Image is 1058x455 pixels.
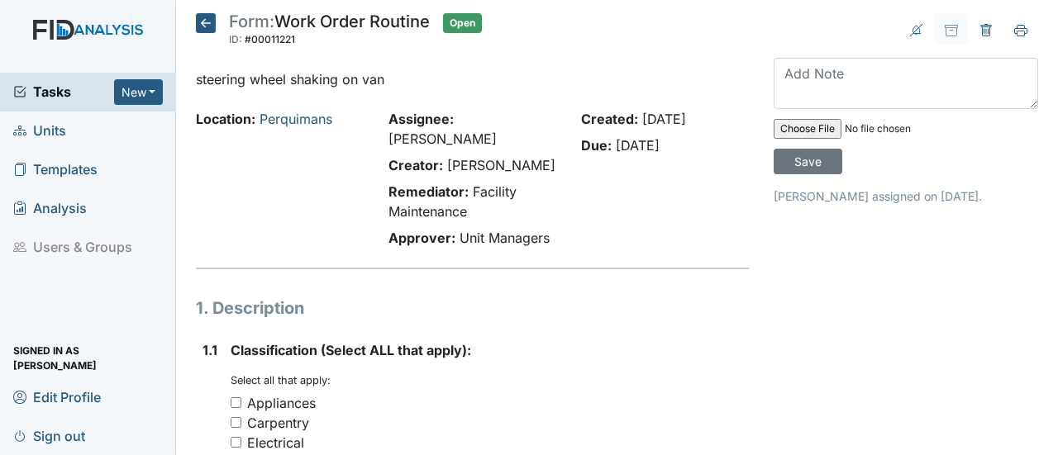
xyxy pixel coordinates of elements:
button: New [114,79,164,105]
span: [PERSON_NAME] [447,157,555,173]
strong: Created: [581,111,638,127]
span: [DATE] [616,137,660,154]
div: Appliances [247,393,316,413]
p: steering wheel shaking on van [196,69,749,89]
strong: Assignee: [388,111,454,127]
strong: Approver: [388,230,455,246]
small: Select all that apply: [231,374,331,386]
input: Appliances [231,397,241,408]
span: [DATE] [642,111,686,127]
input: Carpentry [231,417,241,428]
p: [PERSON_NAME] assigned on [DATE]. [774,187,1038,205]
span: Sign out [13,423,85,448]
span: Templates [13,157,98,182]
strong: Creator: [388,157,443,173]
span: Classification (Select ALL that apply): [231,342,471,358]
strong: Location: [196,111,255,127]
span: Units [13,118,66,144]
label: 1.1 [203,340,217,360]
h1: 1. Description [196,296,749,320]
span: Edit Profile [13,384,101,410]
a: Perquimans [260,111,332,127]
strong: Due: [581,137,612,154]
div: Electrical [247,433,304,453]
a: Tasks [13,82,114,102]
div: Carpentry [247,413,309,433]
span: ID: [229,33,242,45]
span: Analysis [13,196,87,221]
span: #00011221 [245,33,295,45]
input: Save [774,149,842,174]
span: Open [443,13,482,33]
div: Work Order Routine [229,13,430,50]
span: Signed in as [PERSON_NAME] [13,345,163,371]
span: Form: [229,12,274,31]
span: [PERSON_NAME] [388,130,497,147]
input: Electrical [231,437,241,448]
span: Unit Managers [460,230,550,246]
strong: Remediator: [388,183,469,200]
